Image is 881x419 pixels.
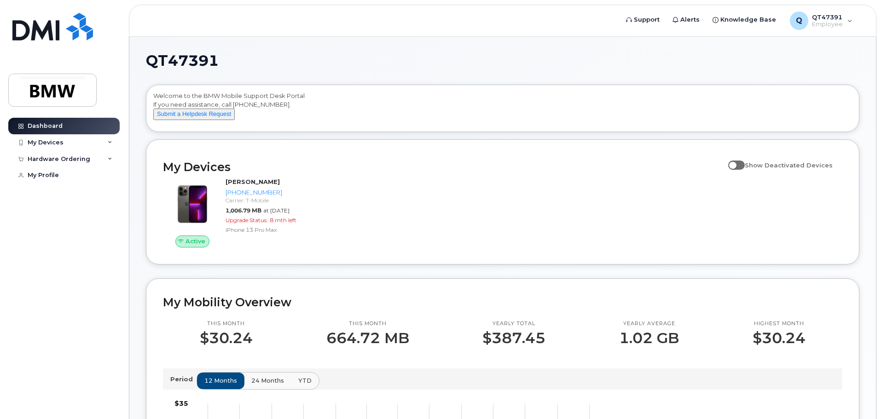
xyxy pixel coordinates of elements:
[170,182,214,226] img: image20231002-3703462-oworib.jpeg
[226,188,321,197] div: [PHONE_NUMBER]
[619,320,679,327] p: Yearly average
[619,330,679,346] p: 1.02 GB
[270,217,296,224] span: 8 mth left
[163,160,724,174] h2: My Devices
[153,110,235,117] a: Submit a Helpdesk Request
[226,196,321,204] div: Carrier: T-Mobile
[174,399,188,408] tspan: $35
[226,217,268,224] span: Upgrade Status:
[326,330,409,346] p: 664.72 MB
[226,207,261,214] span: 1,006.79 MB
[200,320,253,327] p: This month
[200,330,253,346] p: $30.24
[326,320,409,327] p: This month
[146,54,219,68] span: QT47391
[298,376,312,385] span: YTD
[163,295,842,309] h2: My Mobility Overview
[226,178,280,185] strong: [PERSON_NAME]
[185,237,205,246] span: Active
[728,156,736,164] input: Show Deactivated Devices
[153,109,235,120] button: Submit a Helpdesk Request
[153,92,852,128] div: Welcome to the BMW Mobile Support Desk Portal If you need assistance, call [PHONE_NUMBER].
[226,226,321,234] div: iPhone 13 Pro Max
[753,330,806,346] p: $30.24
[163,178,325,247] a: Active[PERSON_NAME][PHONE_NUMBER]Carrier: T-Mobile1,006.79 MBat [DATE]Upgrade Status:8 mth leftiP...
[482,320,545,327] p: Yearly total
[482,330,545,346] p: $387.45
[263,207,290,214] span: at [DATE]
[251,376,284,385] span: 24 months
[745,161,833,169] span: Show Deactivated Devices
[170,375,197,384] p: Period
[753,320,806,327] p: Highest month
